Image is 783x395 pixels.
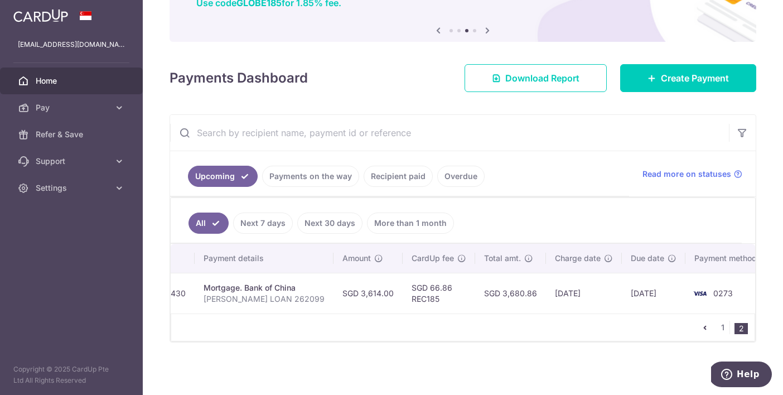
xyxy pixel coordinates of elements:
[734,323,748,334] li: 2
[262,166,359,187] a: Payments on the way
[204,282,325,293] div: Mortgage. Bank of China
[698,314,755,341] nav: pager
[18,39,125,50] p: [EMAIL_ADDRESS][DOMAIN_NAME]
[204,293,325,305] p: [PERSON_NAME] LOAN 262099
[475,273,546,314] td: SGD 3,680.86
[484,253,521,264] span: Total amt.
[188,166,258,187] a: Upcoming
[333,273,403,314] td: SGD 3,614.00
[642,168,731,180] span: Read more on statuses
[36,75,109,86] span: Home
[170,68,308,88] h4: Payments Dashboard
[555,253,601,264] span: Charge date
[367,213,454,234] a: More than 1 month
[412,253,454,264] span: CardUp fee
[622,273,685,314] td: [DATE]
[661,71,729,85] span: Create Payment
[642,168,742,180] a: Read more on statuses
[364,166,433,187] a: Recipient paid
[546,273,622,314] td: [DATE]
[36,102,109,113] span: Pay
[13,9,68,22] img: CardUp
[716,321,729,334] a: 1
[170,115,729,151] input: Search by recipient name, payment id or reference
[36,129,109,140] span: Refer & Save
[505,71,579,85] span: Download Report
[195,244,333,273] th: Payment details
[36,182,109,194] span: Settings
[620,64,756,92] a: Create Payment
[713,288,733,298] span: 0273
[403,273,475,314] td: SGD 66.86 REC185
[233,213,293,234] a: Next 7 days
[631,253,664,264] span: Due date
[437,166,485,187] a: Overdue
[36,156,109,167] span: Support
[711,362,772,389] iframe: Opens a widget where you can find more information
[188,213,229,234] a: All
[465,64,607,92] a: Download Report
[685,244,770,273] th: Payment method
[342,253,371,264] span: Amount
[297,213,362,234] a: Next 30 days
[689,287,711,300] img: Bank Card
